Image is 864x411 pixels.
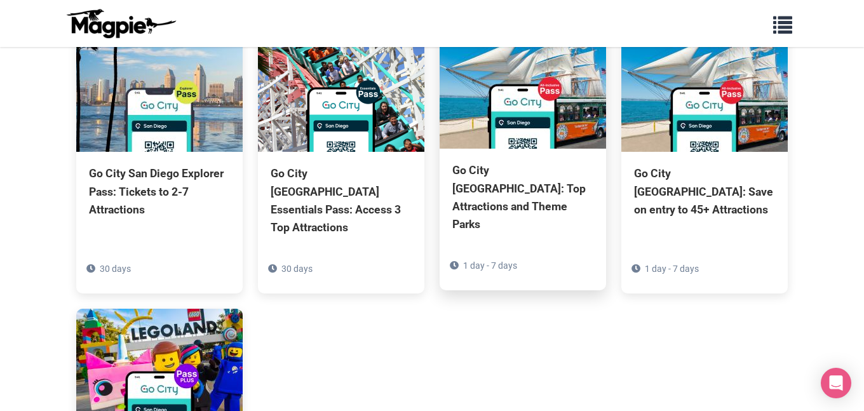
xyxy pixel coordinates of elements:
[76,25,243,152] img: Go City San Diego Explorer Pass: Tickets to 2-7 Attractions
[64,8,178,39] img: logo-ab69f6fb50320c5b225c76a69d11143b.png
[281,264,313,274] span: 30 days
[463,260,517,271] span: 1 day - 7 days
[258,25,424,152] img: Go City San Diego Essentials Pass: Access 3 Top Attractions
[100,264,131,274] span: 30 days
[76,25,243,275] a: Go City San Diego Explorer Pass: Tickets to 2-7 Attractions 30 days
[621,25,788,275] a: Go City [GEOGRAPHIC_DATA]: Save on entry to 45+ Attractions 1 day - 7 days
[621,25,788,152] img: Go City San Diego Pass: Save on entry to 45+ Attractions
[452,161,593,233] div: Go City [GEOGRAPHIC_DATA]: Top Attractions and Theme Parks
[634,165,775,218] div: Go City [GEOGRAPHIC_DATA]: Save on entry to 45+ Attractions
[271,165,412,236] div: Go City [GEOGRAPHIC_DATA] Essentials Pass: Access 3 Top Attractions
[645,264,699,274] span: 1 day - 7 days
[440,22,606,290] a: Go City [GEOGRAPHIC_DATA]: Top Attractions and Theme Parks 1 day - 7 days
[89,165,230,218] div: Go City San Diego Explorer Pass: Tickets to 2-7 Attractions
[821,368,851,398] div: Open Intercom Messenger
[258,25,424,293] a: Go City [GEOGRAPHIC_DATA] Essentials Pass: Access 3 Top Attractions 30 days
[440,22,606,149] img: Go City San Diego Pass: Top Attractions and Theme Parks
